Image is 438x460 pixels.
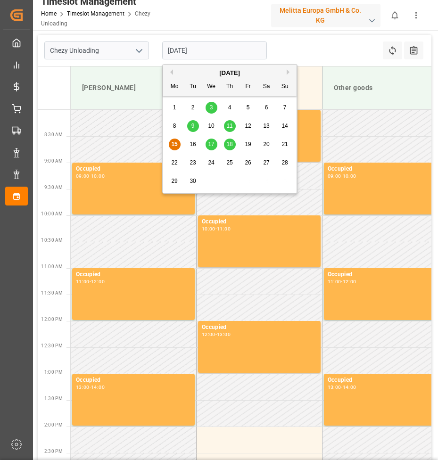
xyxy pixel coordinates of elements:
span: 19 [245,141,251,148]
span: 3 [210,104,213,111]
div: - [341,385,342,389]
span: 1:00 PM [44,370,63,375]
div: - [90,385,91,389]
div: Su [279,81,291,93]
span: 9 [191,123,195,129]
div: 12:00 [343,279,356,284]
div: Sa [261,81,273,93]
div: Choose Thursday, September 4th, 2025 [224,102,236,114]
span: 14 [281,123,288,129]
span: 25 [226,159,232,166]
div: 10:00 [91,174,105,178]
span: 10 [208,123,214,129]
div: 10:00 [202,227,215,231]
div: 11:00 [328,279,341,284]
div: Choose Friday, September 12th, 2025 [242,120,254,132]
span: 11:00 AM [41,264,63,269]
button: show more [405,5,427,26]
div: Choose Wednesday, September 24th, 2025 [206,157,217,169]
div: 10:00 [343,174,356,178]
span: 21 [281,141,288,148]
span: 12:30 PM [41,343,63,348]
div: - [341,174,342,178]
div: - [215,332,217,337]
span: 2 [191,104,195,111]
span: 16 [190,141,196,148]
div: 14:00 [91,385,105,389]
div: Choose Tuesday, September 30th, 2025 [187,175,199,187]
a: Timeslot Management [67,10,124,17]
div: - [90,279,91,284]
span: 11:30 AM [41,290,63,296]
div: Occupied [202,217,317,227]
div: 11:00 [76,279,90,284]
span: 26 [245,159,251,166]
div: - [341,279,342,284]
span: 20 [263,141,269,148]
div: Choose Saturday, September 27th, 2025 [261,157,273,169]
div: Occupied [76,270,191,279]
span: 12 [245,123,251,129]
div: Choose Saturday, September 13th, 2025 [261,120,273,132]
input: Type to search/select [44,41,149,59]
div: 14:00 [343,385,356,389]
div: Choose Tuesday, September 2nd, 2025 [187,102,199,114]
div: Choose Sunday, September 14th, 2025 [279,120,291,132]
div: Melitta Europa GmbH & Co. KG [271,4,380,27]
span: 10:00 AM [41,211,63,216]
span: 6 [265,104,268,111]
span: 2:00 PM [44,422,63,427]
div: Choose Thursday, September 18th, 2025 [224,139,236,150]
div: Choose Sunday, September 28th, 2025 [279,157,291,169]
div: 09:00 [328,174,341,178]
div: Choose Monday, September 1st, 2025 [169,102,181,114]
div: 11:00 [217,227,231,231]
span: 1:30 PM [44,396,63,401]
span: 15 [171,141,177,148]
span: 8 [173,123,176,129]
div: Choose Tuesday, September 16th, 2025 [187,139,199,150]
span: 11 [226,123,232,129]
div: Choose Thursday, September 11th, 2025 [224,120,236,132]
div: 12:00 [202,332,215,337]
button: open menu [132,43,146,58]
div: We [206,81,217,93]
button: Melitta Europa GmbH & Co. KG [271,7,384,25]
div: Choose Sunday, September 7th, 2025 [279,102,291,114]
span: 9:30 AM [44,185,63,190]
span: 18 [226,141,232,148]
span: 12:00 PM [41,317,63,322]
div: Occupied [202,323,317,332]
span: 28 [281,159,288,166]
div: Choose Sunday, September 21st, 2025 [279,139,291,150]
div: Choose Wednesday, September 10th, 2025 [206,120,217,132]
div: Fr [242,81,254,93]
span: 7 [283,104,287,111]
div: [DATE] [163,68,297,78]
span: 10:30 AM [41,238,63,243]
div: Choose Tuesday, September 23rd, 2025 [187,157,199,169]
div: 09:00 [76,174,90,178]
span: 30 [190,178,196,184]
span: 1 [173,104,176,111]
div: - [215,227,217,231]
span: 17 [208,141,214,148]
div: Choose Monday, September 15th, 2025 [169,139,181,150]
div: Choose Tuesday, September 9th, 2025 [187,120,199,132]
span: 5 [247,104,250,111]
div: Choose Saturday, September 20th, 2025 [261,139,273,150]
div: Choose Wednesday, September 3rd, 2025 [206,102,217,114]
div: 13:00 [328,385,341,389]
div: Choose Friday, September 26th, 2025 [242,157,254,169]
div: month 2025-09 [165,99,294,190]
div: Choose Wednesday, September 17th, 2025 [206,139,217,150]
span: 23 [190,159,196,166]
input: DD-MM-YYYY [162,41,267,59]
div: Choose Monday, September 22nd, 2025 [169,157,181,169]
button: Next Month [287,69,292,75]
div: Choose Monday, September 8th, 2025 [169,120,181,132]
span: 29 [171,178,177,184]
div: 13:00 [217,332,231,337]
span: 27 [263,159,269,166]
div: Tu [187,81,199,93]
